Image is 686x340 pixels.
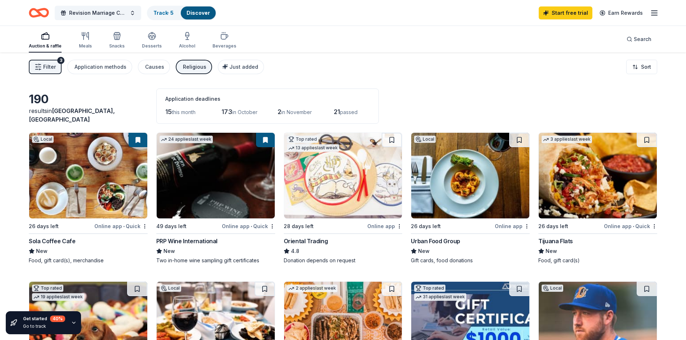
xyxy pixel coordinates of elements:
div: Get started [23,316,65,322]
button: Alcohol [179,29,195,53]
img: Image for Oriental Trading [284,133,402,218]
a: Start free trial [539,6,592,19]
div: Gift cards, food donations [411,257,530,264]
img: Image for Sola Coffee Cafe [29,133,147,218]
div: Donation depends on request [284,257,403,264]
div: 31 applies last week [414,293,466,301]
span: in November [281,109,312,115]
div: 24 applies last week [160,136,213,143]
button: Desserts [142,29,162,53]
div: Application deadlines [165,95,370,103]
div: 13 applies last week [287,144,339,152]
div: 190 [29,92,148,106]
div: 3 applies last week [542,136,592,143]
div: Snacks [109,43,125,49]
div: Online app Quick [222,222,275,231]
a: Image for Sola Coffee CafeLocal26 days leftOnline app•QuickSola Coffee CafeNewFood, gift card(s),... [29,132,148,264]
div: PRP Wine International [156,237,218,245]
a: Image for Urban Food GroupLocal26 days leftOnline appUrban Food GroupNewGift cards, food donations [411,132,530,264]
div: Causes [145,63,164,71]
a: Image for Oriental TradingTop rated13 applieslast week28 days leftOnline appOriental Trading4.8Do... [284,132,403,264]
span: • [633,223,634,229]
span: New [418,247,430,255]
div: Sola Coffee Cafe [29,237,76,245]
div: Desserts [142,43,162,49]
div: Two in-home wine sampling gift certificates [156,257,275,264]
img: Image for Tijuana Flats [539,133,657,218]
span: in October [232,109,257,115]
span: Revision Marriage Conference [69,9,127,17]
div: Beverages [212,43,236,49]
div: Oriental Trading [284,237,328,245]
a: Image for Tijuana Flats3 applieslast week26 days leftOnline app•QuickTijuana FlatsNewFood, gift c... [538,132,657,264]
div: Online app [367,222,402,231]
span: 21 [334,108,340,115]
div: Go to track [23,323,65,329]
button: Beverages [212,29,236,53]
span: • [123,223,125,229]
div: Auction & raffle [29,43,62,49]
div: results [29,106,148,124]
div: 26 days left [411,222,441,231]
div: Top rated [414,285,445,292]
span: this month [172,109,196,115]
div: 19 applies last week [32,293,84,301]
a: Track· 5 [153,10,174,16]
div: 26 days left [538,222,568,231]
button: Search [621,32,657,46]
button: Religious [176,60,212,74]
div: Religious [183,63,206,71]
div: 28 days left [284,222,314,231]
div: Top rated [32,285,63,292]
div: 2 applies last week [287,285,337,292]
a: Discover [187,10,210,16]
div: Local [542,285,563,292]
div: Online app Quick [94,222,148,231]
img: Image for PRP Wine International [157,133,275,218]
a: Home [29,4,49,21]
button: Just added [218,60,264,74]
div: 49 days left [156,222,187,231]
div: 3 [57,57,64,64]
span: • [251,223,252,229]
div: Online app [495,222,530,231]
span: [GEOGRAPHIC_DATA], [GEOGRAPHIC_DATA] [29,107,115,123]
span: Sort [641,63,651,71]
span: New [163,247,175,255]
div: 40 % [50,316,65,322]
span: Filter [43,63,56,71]
button: Causes [138,60,170,74]
button: Filter3 [29,60,62,74]
button: Application methods [67,60,132,74]
div: Local [32,136,54,143]
div: Food, gift card(s), merchandise [29,257,148,264]
div: Food, gift card(s) [538,257,657,264]
div: Tijuana Flats [538,237,573,245]
button: Sort [626,60,657,74]
div: Urban Food Group [411,237,460,245]
img: Image for Urban Food Group [411,133,529,218]
span: in [29,107,115,123]
span: 173 [221,108,232,115]
span: New [546,247,557,255]
span: Just added [229,64,258,70]
a: Image for PRP Wine International24 applieslast week49 days leftOnline app•QuickPRP Wine Internati... [156,132,275,264]
div: Online app Quick [604,222,657,231]
div: Application methods [75,63,126,71]
span: New [36,247,48,255]
div: 26 days left [29,222,59,231]
div: Meals [79,43,92,49]
div: Local [160,285,181,292]
div: Local [414,136,436,143]
span: 4.8 [291,247,299,255]
button: Snacks [109,29,125,53]
div: Top rated [287,136,318,143]
span: Search [634,35,651,44]
button: Revision Marriage Conference [55,6,141,20]
span: 15 [165,108,172,115]
button: Track· 5Discover [147,6,216,20]
button: Auction & raffle [29,29,62,53]
span: passed [340,109,358,115]
div: Alcohol [179,43,195,49]
span: 2 [278,108,281,115]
